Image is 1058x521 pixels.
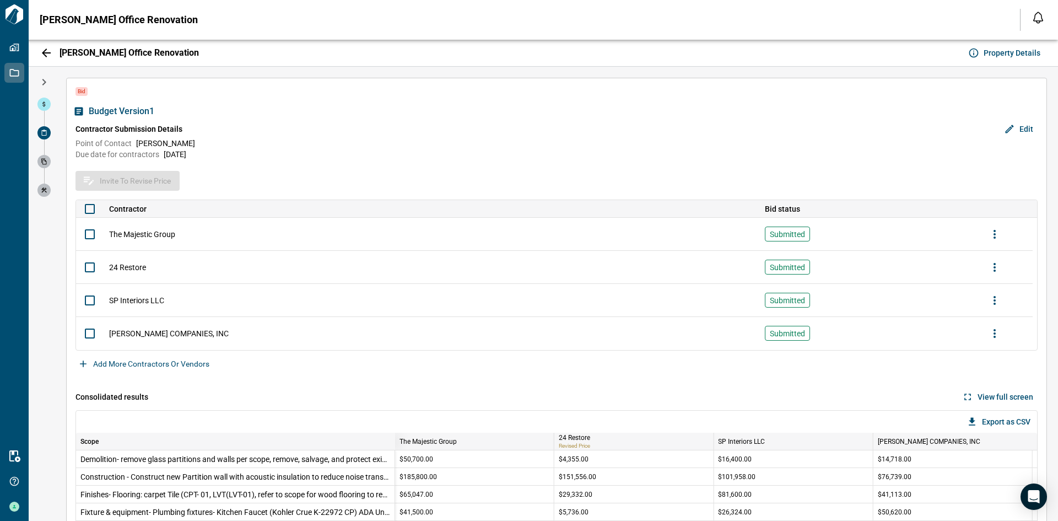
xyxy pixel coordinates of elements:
[984,47,1040,58] span: Property Details
[718,508,752,517] span: $26,324.00
[765,326,810,341] div: Submitted
[984,323,1006,345] button: more
[878,455,911,464] span: $14,718.00
[765,200,800,218] div: Bid status
[109,328,229,339] span: [PERSON_NAME] COMPANIES, INC
[984,223,1006,245] button: more
[400,508,433,517] span: $41,500.00
[878,472,911,481] span: $76,739.00
[80,489,390,500] span: Finishes- Flooring: carpet Tile (CPT- 01, LVT(LVT-01), refer to scope for wood flooring to remain...
[109,262,146,273] span: 24 Restore
[984,256,1006,278] button: more
[966,44,1045,62] button: Property Details
[104,200,759,218] div: Contractor
[878,508,911,517] span: $50,620.00
[1029,9,1047,26] button: Open notification feed
[984,289,1006,311] button: more
[982,416,1030,427] span: Export as CSV
[80,433,99,450] div: Scope
[559,490,592,499] span: $29,332.00
[559,508,589,517] span: $5,736.00
[80,454,390,465] span: Demolition- remove glass partitions and walls per scope, remove, salvage, and protect existing wo...
[76,433,395,450] div: Scope
[75,149,159,160] span: Due date for contractors
[718,472,755,481] span: $101,958.00
[75,138,132,149] span: Point of Contact
[878,490,911,499] span: $41,113.00
[400,490,433,499] span: $65,047.00
[60,47,199,58] span: [PERSON_NAME] Office Renovation
[559,434,590,442] span: 24 Restore
[75,87,88,96] span: Bid
[559,472,596,481] span: $151,556.00
[1019,123,1033,135] span: Edit
[1002,120,1038,138] button: Edit
[878,438,980,445] span: [PERSON_NAME] COMPANIES, INC
[89,106,154,117] span: Budget Version 1
[400,472,437,481] span: $185,800.00
[1021,484,1047,510] div: Open Intercom Messenger
[765,260,810,275] div: Submitted
[978,391,1033,402] span: View full screen
[136,138,195,149] span: [PERSON_NAME]
[75,391,148,402] span: Consolidated results
[80,507,390,518] span: Fixture & equipment- Plumbing fixtures- Kitchen Faucet (Kohler Crue K-22972 CP) ADA Undermount si...
[400,455,433,464] span: $50,700.00
[765,293,810,308] div: Submitted
[75,123,182,135] span: Contractor Submission Details
[109,200,147,218] div: Contractor
[765,227,810,241] div: Submitted
[75,355,214,373] button: Add more contractors or vendors
[109,295,164,306] span: SP Interiors LLC
[75,103,159,120] button: Budget Version1
[718,490,752,499] span: $81,600.00
[400,438,457,445] span: The Majestic Group
[718,438,765,445] span: SP Interiors LLC
[80,471,390,482] span: Construction - Construct new Partition wall with acoustic insulation to reduce noise transfer, in...
[40,14,198,25] span: [PERSON_NAME] Office Renovation
[759,200,978,218] div: Bid status
[960,388,1038,406] button: View full screen
[559,455,589,464] span: $4,355.00
[718,455,752,464] span: $16,400.00
[109,229,175,240] span: The Majestic Group
[164,149,186,160] span: [DATE]
[559,443,590,449] span: Revised Price
[964,413,1035,431] button: Export as CSV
